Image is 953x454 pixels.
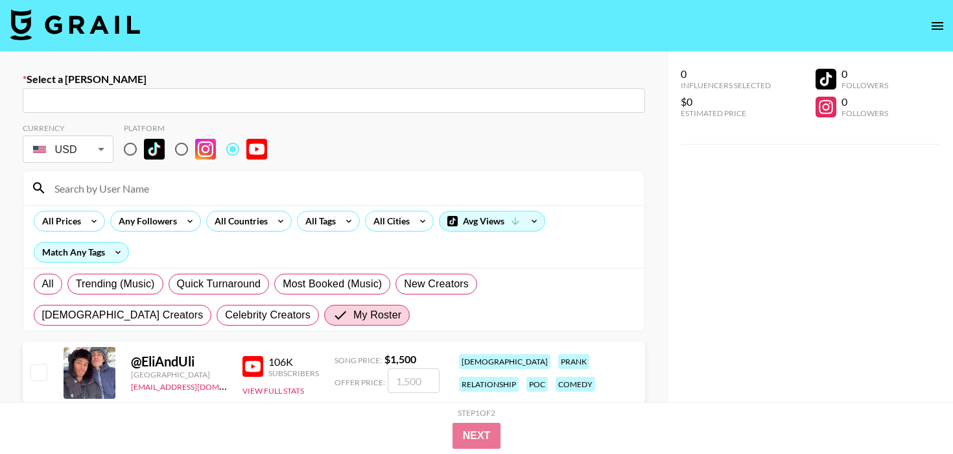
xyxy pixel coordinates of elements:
div: 0 [841,95,888,108]
img: TikTok [144,139,165,160]
div: comedy [556,377,595,392]
span: Most Booked (Music) [283,276,382,292]
div: Platform [124,123,277,133]
div: Subscribers [268,368,319,378]
div: All Prices [34,211,84,231]
div: Step 1 of 2 [458,408,495,418]
button: View Full Stats [242,386,304,396]
button: Next [453,423,501,449]
div: Match Any Tags [34,243,128,262]
img: Grail Talent [10,9,140,40]
div: Influencers Selected [681,80,771,90]
div: All Cities [366,211,412,231]
img: YouTube [246,139,267,160]
div: Estimated Price [681,108,771,118]
div: USD [25,138,111,161]
span: Quick Turnaround [177,276,261,292]
div: 0 [841,67,888,80]
div: Followers [841,80,888,90]
span: New Creators [404,276,469,292]
a: [EMAIL_ADDRESS][DOMAIN_NAME] [131,379,261,392]
span: Trending (Music) [76,276,155,292]
img: Instagram [195,139,216,160]
div: Currency [23,123,113,133]
div: All Tags [298,211,338,231]
div: [GEOGRAPHIC_DATA] [131,370,227,379]
div: Any Followers [111,211,180,231]
div: Avg Views [440,211,545,231]
div: 0 [681,67,771,80]
div: 106K [268,355,319,368]
img: YouTube [242,356,263,377]
span: My Roster [353,307,401,323]
div: All Countries [207,211,270,231]
div: $0 [681,95,771,108]
span: Offer Price: [335,377,385,387]
div: [DEMOGRAPHIC_DATA] [459,354,550,369]
strong: $ 1,500 [384,353,416,365]
span: Celebrity Creators [225,307,311,323]
button: open drawer [924,13,950,39]
div: prank [558,354,589,369]
div: relationship [459,377,519,392]
label: Select a [PERSON_NAME] [23,73,645,86]
div: poc [526,377,548,392]
span: All [42,276,54,292]
input: 1,500 [388,368,440,393]
div: Followers [841,108,888,118]
input: Search by User Name [47,178,637,198]
span: [DEMOGRAPHIC_DATA] Creators [42,307,204,323]
span: Song Price: [335,355,382,365]
div: @ EliAndUli [131,353,227,370]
